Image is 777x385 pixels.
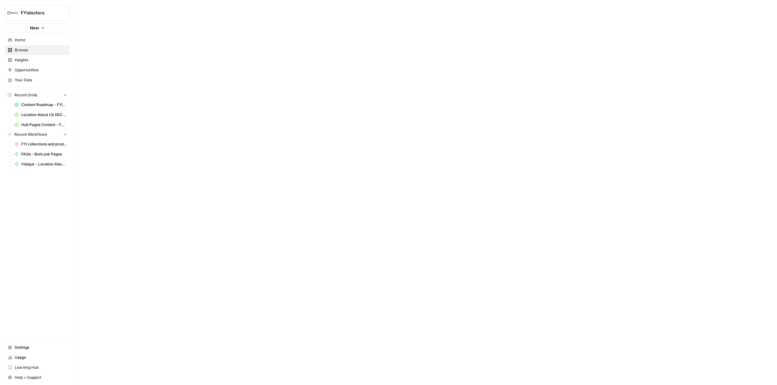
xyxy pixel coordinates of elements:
[21,161,67,167] span: Visique - Location About Us - Translation
[5,55,70,65] a: Insights
[30,25,39,31] span: New
[21,102,67,108] span: Content Roadmap - FYidoctors
[12,159,70,169] a: Visique - Location About Us - Translation
[5,5,70,21] button: Workspace: FYidoctors
[21,10,59,16] span: FYidoctors
[16,16,69,21] div: Domain: [DOMAIN_NAME]
[5,342,70,352] a: Settings
[5,75,70,85] a: Your Data
[21,112,67,118] span: Location About Us SEO Optimized - Visique Translation
[14,132,47,137] span: Recent Workflows
[12,139,70,149] a: FYi collections and product pages header n footer texts
[5,130,70,139] button: Recent Workflows
[10,16,15,21] img: website_grey.svg
[15,77,67,83] span: Your Data
[5,23,70,33] button: New
[5,45,70,55] a: Browse
[70,37,103,41] div: Keywords by Traffic
[5,65,70,75] a: Opportunities
[5,362,70,372] a: Learning Hub
[15,345,67,350] span: Settings
[12,120,70,130] a: Hub Pages Content - FYidoctors Grid
[15,67,67,73] span: Opportunities
[21,122,67,128] span: Hub Pages Content - FYidoctors Grid
[12,149,70,159] a: FAQs - BonLook Pages
[12,100,70,110] a: Content Roadmap - FYidoctors
[5,90,70,100] button: Recent Grids
[15,365,67,370] span: Learning Hub
[25,37,56,41] div: Domain Overview
[15,37,67,43] span: Home
[15,375,67,380] span: Help + Support
[5,372,70,382] button: Help + Support
[7,7,18,18] img: FYidoctors Logo
[18,10,31,15] div: v 4.0.25
[15,47,67,53] span: Browse
[63,36,68,41] img: tab_keywords_by_traffic_grey.svg
[14,92,37,98] span: Recent Grids
[21,141,67,147] span: FYi collections and product pages header n footer texts
[5,35,70,45] a: Home
[12,110,70,120] a: Location About Us SEO Optimized - Visique Translation
[15,57,67,63] span: Insights
[10,10,15,15] img: logo_orange.svg
[21,151,67,157] span: FAQs - BonLook Pages
[15,355,67,360] span: Usage
[18,36,23,41] img: tab_domain_overview_orange.svg
[5,352,70,362] a: Usage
